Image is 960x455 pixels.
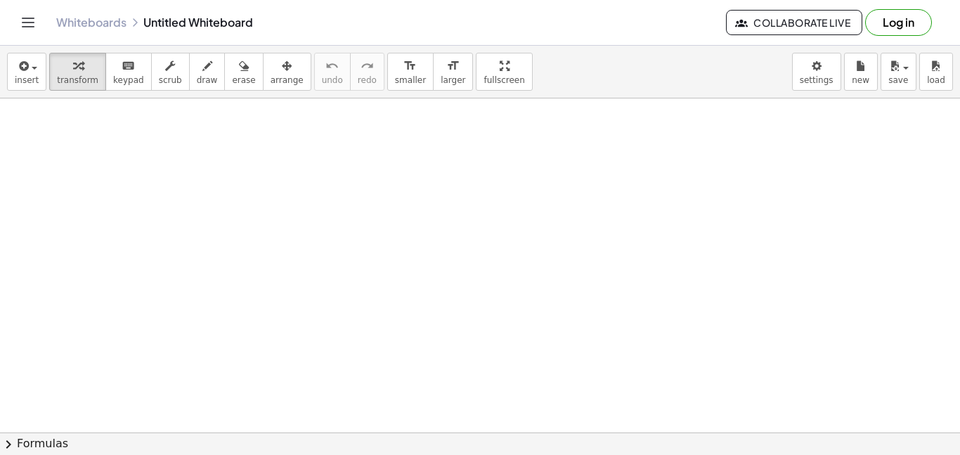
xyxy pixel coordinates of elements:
[738,16,850,29] span: Collaborate Live
[122,58,135,75] i: keyboard
[49,53,106,91] button: transform
[113,75,144,85] span: keypad
[919,53,953,91] button: load
[151,53,190,91] button: scrub
[159,75,182,85] span: scrub
[792,53,841,91] button: settings
[15,75,39,85] span: insert
[800,75,833,85] span: settings
[865,9,932,36] button: Log in
[387,53,434,91] button: format_sizesmaller
[395,75,426,85] span: smaller
[433,53,473,91] button: format_sizelarger
[484,75,524,85] span: fullscreen
[927,75,945,85] span: load
[358,75,377,85] span: redo
[888,75,908,85] span: save
[57,75,98,85] span: transform
[314,53,351,91] button: undoundo
[105,53,152,91] button: keyboardkeypad
[726,10,862,35] button: Collaborate Live
[403,58,417,75] i: format_size
[844,53,878,91] button: new
[197,75,218,85] span: draw
[17,11,39,34] button: Toggle navigation
[325,58,339,75] i: undo
[7,53,46,91] button: insert
[56,15,127,30] a: Whiteboards
[881,53,916,91] button: save
[322,75,343,85] span: undo
[441,75,465,85] span: larger
[350,53,384,91] button: redoredo
[263,53,311,91] button: arrange
[446,58,460,75] i: format_size
[271,75,304,85] span: arrange
[232,75,255,85] span: erase
[361,58,374,75] i: redo
[189,53,226,91] button: draw
[852,75,869,85] span: new
[476,53,532,91] button: fullscreen
[224,53,263,91] button: erase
